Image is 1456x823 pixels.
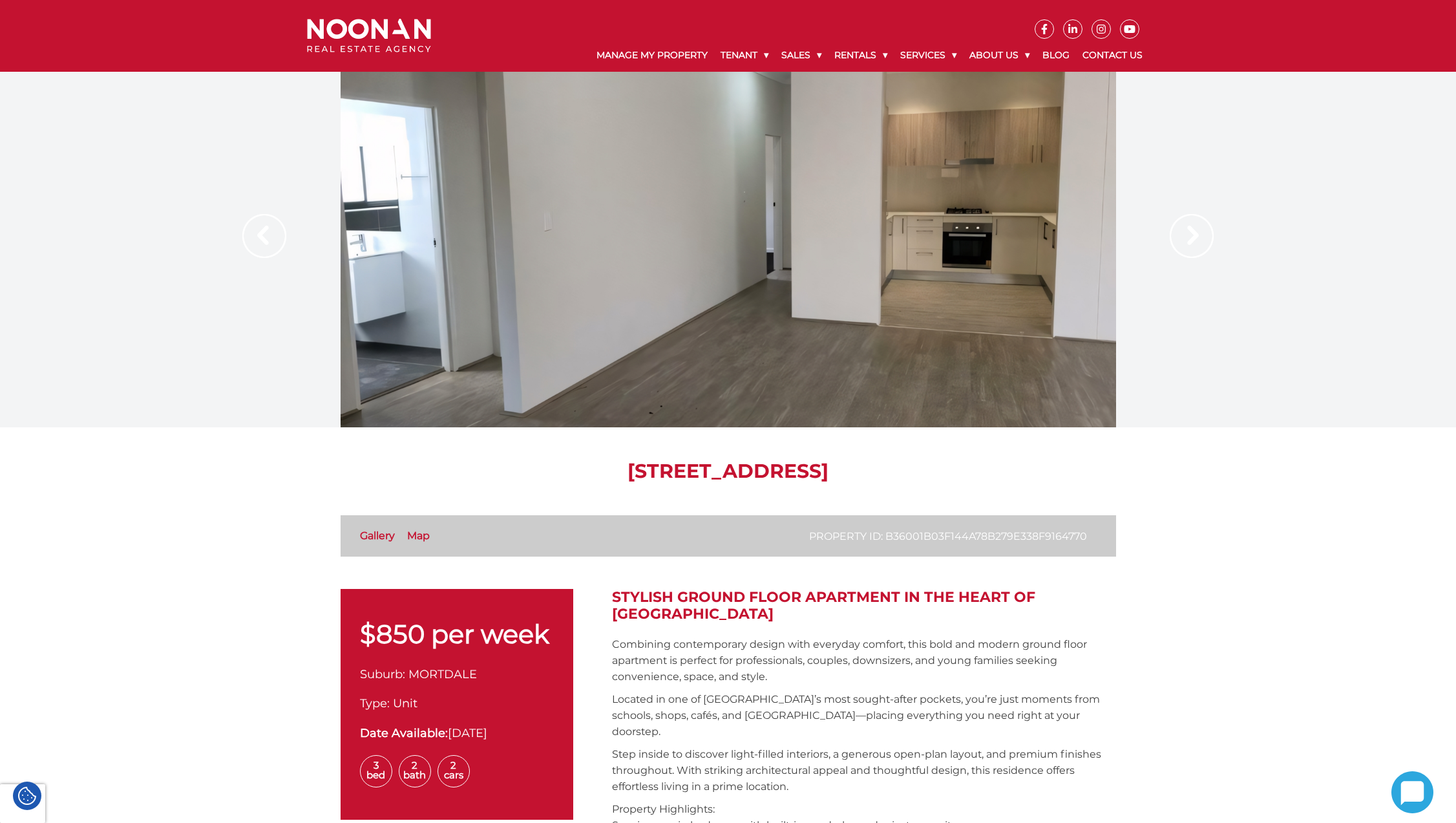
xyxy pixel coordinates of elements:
span: Unit [393,696,417,711]
div: Cookie Settings [13,782,41,810]
a: Gallery [360,529,395,542]
a: Map [407,529,430,542]
p: Combining contemporary design with everyday comfort, this bold and modern ground floor apartment ... [612,636,1116,685]
span: Type: [360,696,390,711]
a: Services [894,39,963,72]
span: MORTDALE [408,667,477,681]
a: Rentals [828,39,894,72]
img: Arrow slider [242,214,286,258]
div: [DATE] [360,725,554,742]
p: Located in one of [GEOGRAPHIC_DATA]’s most sought-after pockets, you’re just moments from schools... [612,691,1116,740]
span: 2 Cars [438,755,470,787]
h1: [STREET_ADDRESS] [341,460,1116,483]
a: Sales [775,39,828,72]
p: Step inside to discover light-filled interiors, a generous open-plan layout, and premium finishes... [612,746,1116,795]
a: Blog [1036,39,1076,72]
img: Noonan Real Estate Agency [307,19,431,53]
a: Tenant [714,39,775,72]
p: $850 per week [360,621,554,647]
img: Arrow slider [1170,214,1214,258]
strong: Date Available: [360,726,448,740]
h2: Stylish Ground Floor Apartment in the Heart of [GEOGRAPHIC_DATA] [612,589,1116,623]
a: Contact Us [1076,39,1149,72]
span: Suburb: [360,667,405,681]
span: 3 Bed [360,755,392,787]
a: About Us [963,39,1036,72]
p: Property ID: b36001b03f144a78b279e338f9164770 [809,528,1087,544]
a: Manage My Property [590,39,714,72]
span: 2 Bath [399,755,431,787]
